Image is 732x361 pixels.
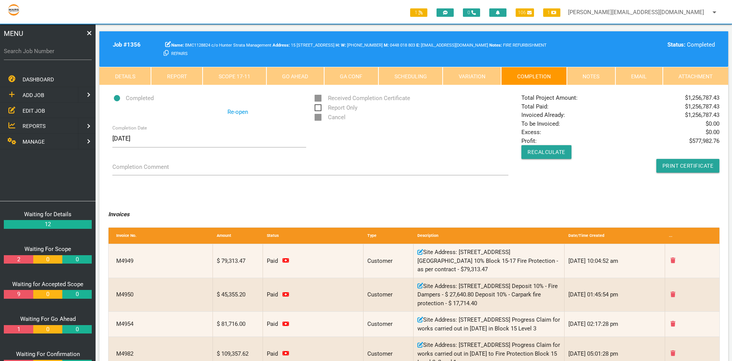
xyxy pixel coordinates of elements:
[489,43,502,48] b: Notes:
[24,211,71,218] a: Waiting for Details
[410,8,427,17] span: 1
[282,291,289,298] a: Click to remove payment
[8,4,20,16] img: s3file
[315,113,346,122] span: Cancel
[267,291,278,298] span: Invoice paid on 27/06/2023
[282,257,289,264] a: Click to remove payment
[4,290,33,299] a: 9
[4,220,92,229] a: 12
[112,94,154,103] span: Completed
[263,228,364,244] div: Status
[4,325,33,334] a: 1
[341,43,383,48] span: Hunter Strata
[33,255,62,264] a: 0
[267,350,278,357] span: Invoice paid on 03/08/2023
[315,103,357,113] span: Report Only
[685,102,719,111] span: $ 1,256,787.43
[416,43,488,48] span: [EMAIL_ADDRESS][DOMAIN_NAME]
[62,290,91,299] a: 0
[24,246,71,253] a: Waiting For Scope
[364,278,414,312] div: Customer
[384,43,389,48] b: M:
[23,123,45,129] span: REPORTS
[414,228,565,244] div: Description
[667,41,685,48] b: Status:
[112,244,213,278] div: M4949
[16,351,80,358] a: Waiting For Confirmation
[62,255,91,264] a: 0
[267,257,278,264] span: Invoice paid on 26/06/2023
[706,120,719,128] span: $ 0.00
[414,278,565,312] div: Site Address: [STREET_ADDRESS] Deposit 10% - Fire Dampers - $ 27,640.80 Deposit 10% - Carpark fir...
[112,278,213,312] div: M4950
[615,67,663,85] a: Email
[23,107,45,113] span: EDIT JOB
[414,312,565,337] div: Site Address: [STREET_ADDRESS] Progress Claim for works carried out in [DATE] in Block 15 Level 3
[501,67,566,85] a: Completion
[463,8,480,17] span: 0
[33,325,62,334] a: 0
[706,128,719,137] span: $ 0.00
[213,278,263,312] div: $ 45,355.20
[273,43,290,48] b: Address:
[171,43,184,48] b: Name:
[315,94,410,103] span: Received Completion Certificate
[517,94,724,173] div: Total Project Amount: Total Paid: Invoiced Already: To be Invoiced: Excess: Profit:
[282,321,289,327] a: Click to remove payment
[443,67,501,85] a: Variation
[20,316,76,322] a: Waiting For Go Ahead
[4,47,92,56] label: Search Job Number
[565,312,665,337] div: [DATE] 02:17:28 pm
[565,228,665,244] div: Date/Time Created
[336,43,340,48] b: H:
[543,8,560,17] span: 1
[33,290,62,299] a: 0
[665,228,715,244] div: ...
[384,43,415,48] span: Aaron Abela
[364,228,414,244] div: Type
[213,312,263,337] div: $ 81,716.00
[364,244,414,278] div: Customer
[273,43,334,48] span: 15 [STREET_ADDRESS]
[521,145,571,159] button: Recalculate
[567,67,615,85] a: Notes
[213,228,263,244] div: Amount
[12,281,83,288] a: Waiting for Accepted Scope
[416,43,420,48] b: E:
[4,255,33,264] a: 2
[565,244,665,278] div: [DATE] 10:04:52 am
[378,67,443,85] a: Scheduling
[164,50,169,57] a: Click here copy customer information.
[663,67,728,85] a: Attachment
[213,244,263,278] div: $ 79,313.47
[23,92,44,98] span: ADD JOB
[23,76,54,83] span: DASHBOARD
[341,43,346,48] b: W:
[685,111,719,120] span: $ 1,256,787.43
[4,28,23,39] span: MENU
[267,321,278,327] span: Invoice paid on 05/07/2023
[282,350,289,357] a: Click to remove payment
[151,67,203,85] a: Report
[227,108,248,117] a: Re-open
[324,67,378,85] a: GA Conf
[108,211,130,218] i: Invoices
[99,67,151,85] a: Details
[685,94,719,102] span: $ 1,256,787.43
[203,67,266,85] a: Scope 17-11
[112,125,147,131] label: Completion Date
[364,312,414,337] div: Customer
[112,312,213,337] div: M4954
[171,43,271,48] span: BMC1128824 c/o Hunter Strata Management
[23,139,45,145] span: MANAGE
[656,159,720,173] a: Print Certificate
[516,8,534,17] span: 106
[113,41,141,48] b: Job # 1356
[414,244,565,278] div: Site Address: [STREET_ADDRESS][GEOGRAPHIC_DATA] 10% Block 15-17 Fire Protection - as per contract...
[112,228,213,244] div: Invoice No.
[571,40,715,49] div: Completed
[266,67,324,85] a: Go Ahead
[62,325,91,334] a: 0
[112,163,169,172] label: Completion Comment
[689,137,719,146] span: $ 577,982.76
